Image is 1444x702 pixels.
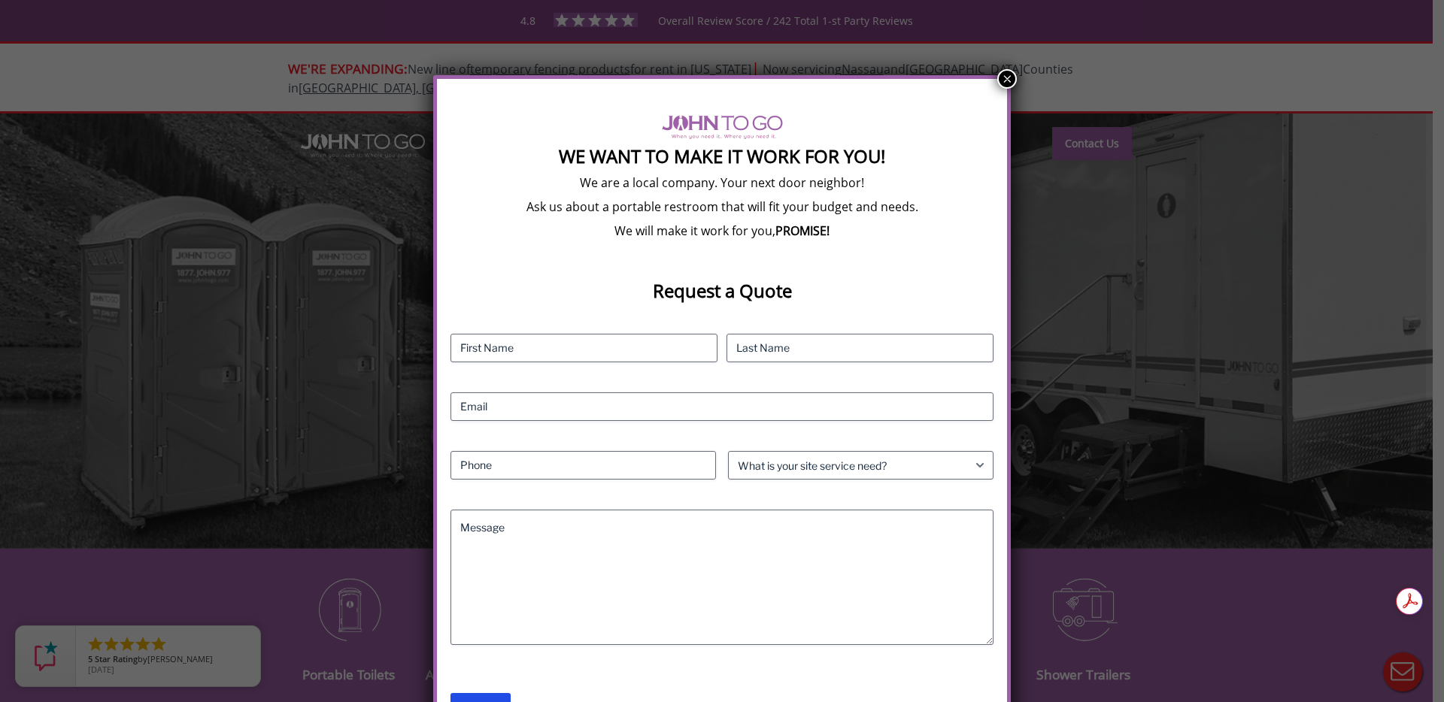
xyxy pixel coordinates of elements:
p: We will make it work for you, [450,222,994,239]
input: Last Name [727,334,994,362]
p: We are a local company. Your next door neighbor! [450,174,994,191]
strong: Request a Quote [653,278,792,303]
input: Phone [450,451,716,480]
b: PROMISE! [775,222,830,239]
button: Close [997,69,1017,89]
input: Email [450,392,994,421]
p: Ask us about a portable restroom that will fit your budget and needs. [450,198,994,215]
input: First Name [450,334,717,362]
img: logo of viptogo [662,115,783,139]
strong: We Want To Make It Work For You! [559,144,885,168]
